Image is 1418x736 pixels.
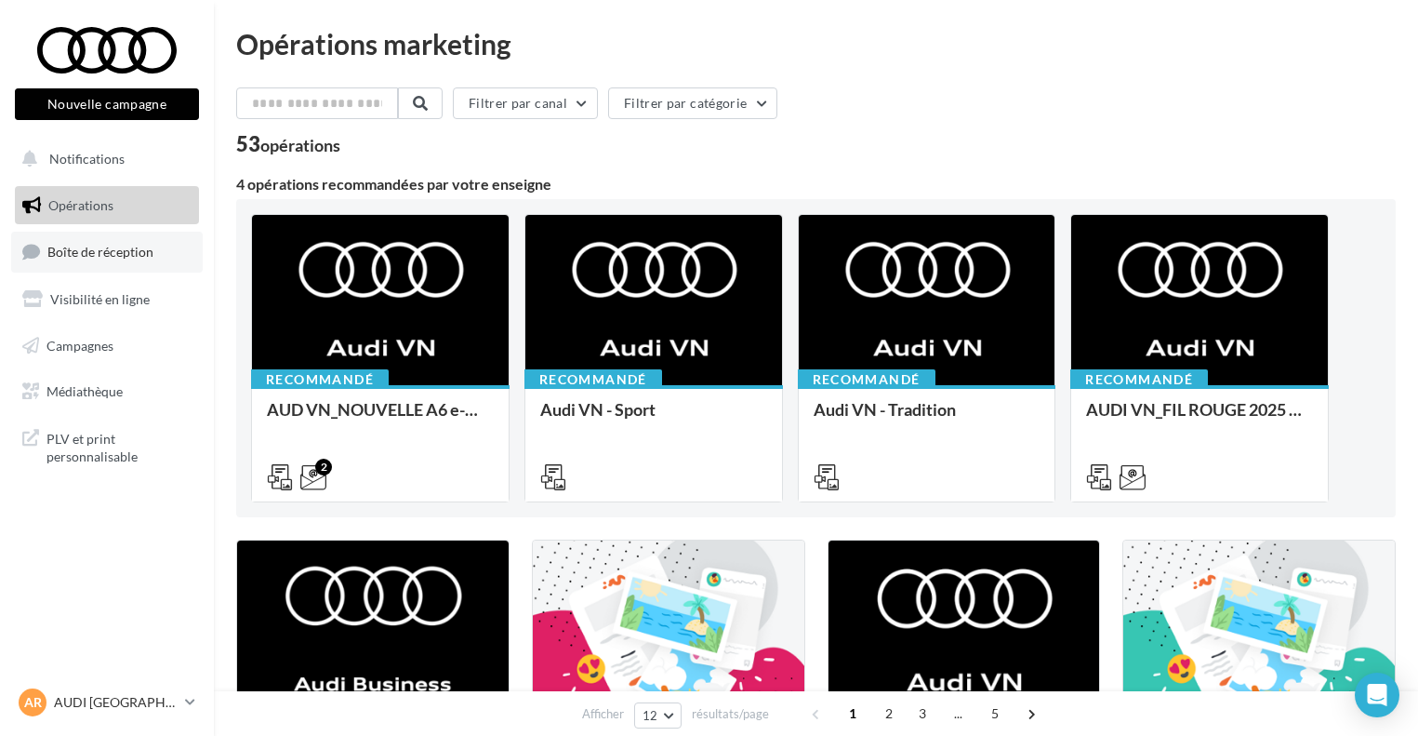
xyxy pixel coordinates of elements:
button: Notifications [11,140,195,179]
span: 3 [908,699,937,729]
div: Audi VN - Tradition [814,400,1040,437]
span: AR [24,693,42,712]
div: opérations [260,137,340,154]
span: 12 [643,708,658,723]
div: Open Intercom Messenger [1355,673,1399,717]
div: AUD VN_NOUVELLE A6 e-tron [267,400,494,437]
div: AUDI VN_FIL ROUGE 2025 - A1, Q2, Q3, Q5 et Q4 e-tron [1086,400,1313,437]
span: résultats/page [692,705,769,723]
span: 5 [980,699,1010,729]
span: Opérations [48,197,113,213]
span: 2 [874,699,904,729]
button: Filtrer par canal [453,87,598,119]
span: Notifications [49,151,125,167]
div: Recommandé [798,369,935,390]
span: PLV et print personnalisable [46,426,192,466]
div: 4 opérations recommandées par votre enseigne [236,177,1396,192]
span: Afficher [582,705,624,723]
a: Opérations [11,186,203,225]
a: Visibilité en ligne [11,280,203,319]
div: Recommandé [524,369,662,390]
span: Médiathèque [46,383,123,399]
span: 1 [838,699,868,729]
div: Recommandé [1070,369,1208,390]
span: Boîte de réception [47,244,153,260]
a: Boîte de réception [11,232,203,272]
a: AR AUDI [GEOGRAPHIC_DATA] [15,685,199,720]
div: 53 [236,134,340,154]
span: Visibilité en ligne [50,291,150,307]
a: PLV et print personnalisable [11,419,203,474]
a: Campagnes [11,327,203,366]
a: Médiathèque [11,372,203,411]
div: Opérations marketing [236,30,1396,58]
div: 2 [315,459,332,475]
button: 12 [634,703,682,729]
span: Campagnes [46,337,113,353]
button: Filtrer par catégorie [608,87,777,119]
div: Recommandé [251,369,389,390]
p: AUDI [GEOGRAPHIC_DATA] [54,693,178,712]
button: Nouvelle campagne [15,88,199,120]
div: Audi VN - Sport [540,400,767,437]
span: ... [944,699,974,729]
